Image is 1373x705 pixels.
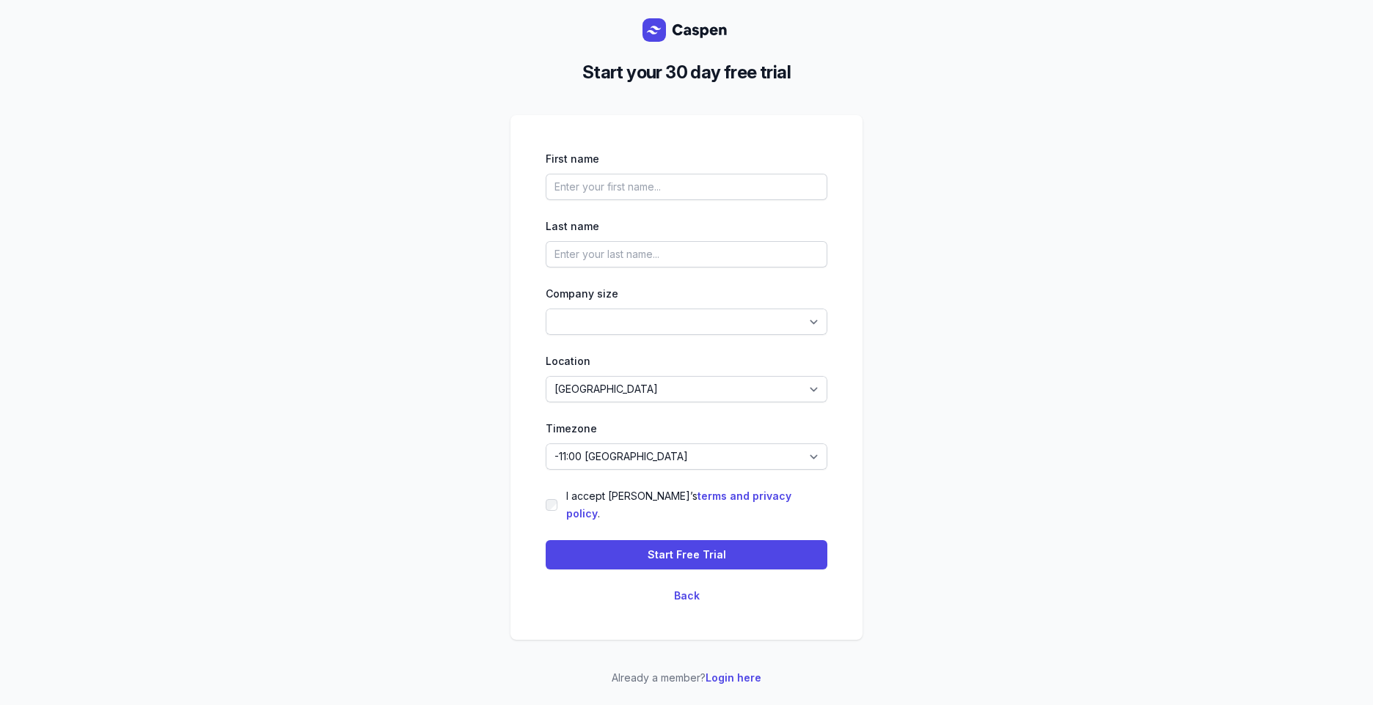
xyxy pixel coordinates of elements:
a: Login here [706,671,761,684]
div: Last name [546,218,827,235]
button: Back [674,587,700,605]
div: First name [546,150,827,168]
button: Start Free Trial [546,540,827,569]
p: Already a member? [510,669,863,687]
label: I accept [PERSON_NAME]’s . [566,487,827,523]
div: Timezone [546,420,827,438]
input: Enter your last name... [546,241,827,267]
span: Start Free Trial [648,546,726,564]
div: Company size [546,285,827,303]
input: Enter your first name... [546,174,827,200]
div: Location [546,352,827,370]
h2: Start your 30 day free trial [522,59,851,86]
